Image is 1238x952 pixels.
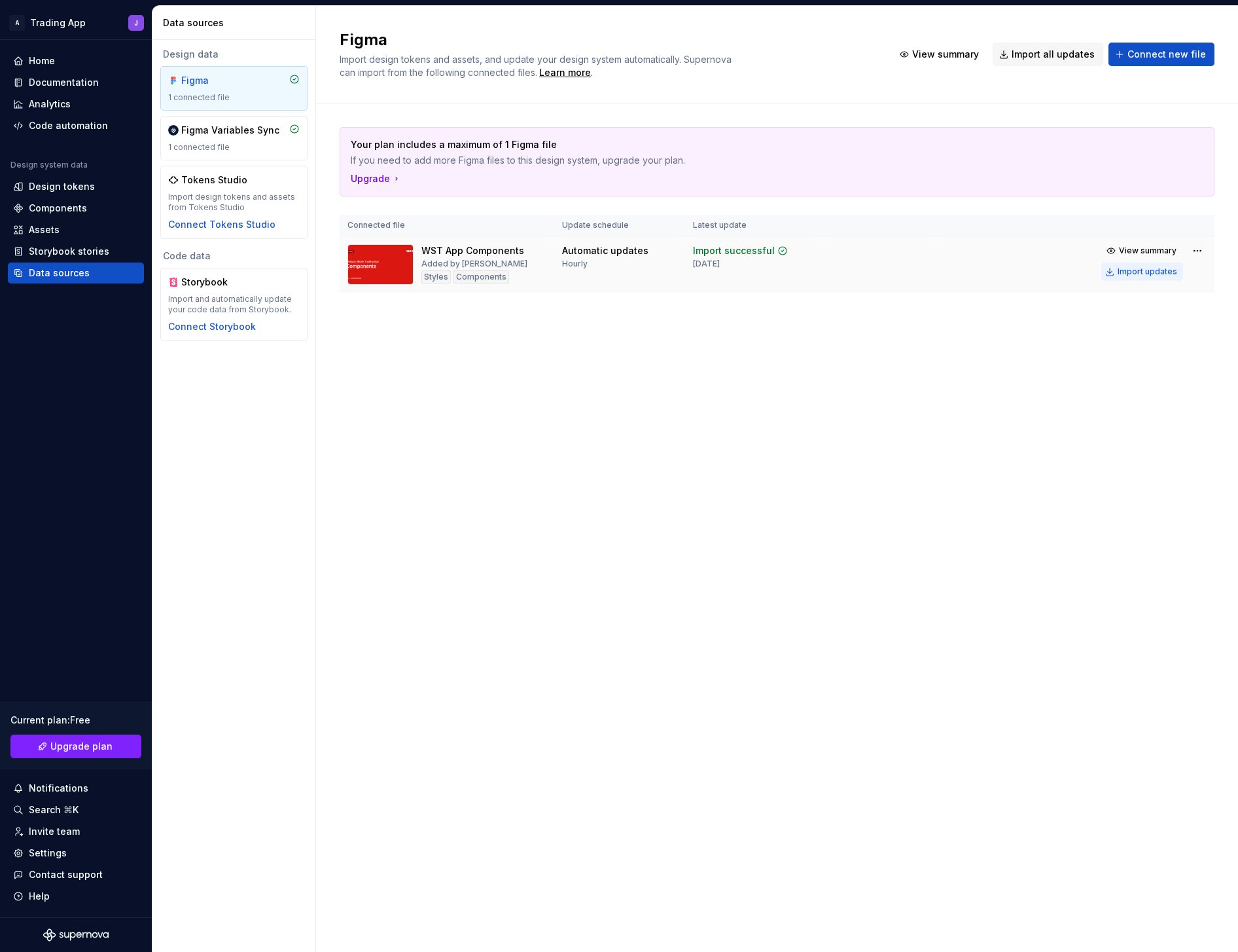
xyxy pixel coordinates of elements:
button: Connect Tokens Studio [168,218,275,231]
button: Search ⌘K [8,799,144,820]
div: Notifications [29,782,88,795]
a: Data sources [8,263,144,284]
a: Code automation [8,115,144,136]
p: Your plan includes a maximum of 1 Figma file [351,138,1112,151]
div: Automatic updates [562,244,648,257]
a: Settings [8,843,144,864]
button: View summary [1101,242,1183,260]
div: Import and automatically update your code data from Storybook. [168,294,300,315]
div: Search ⌘K [29,803,79,816]
span: Upgrade plan [50,740,113,753]
div: Tokens Studio [181,174,247,187]
a: Design tokens [8,176,144,197]
button: Import all updates [993,43,1103,66]
th: Update schedule [554,215,685,236]
a: Storybook stories [8,241,144,262]
div: Storybook stories [29,245,109,258]
div: Current plan : Free [10,714,141,727]
div: Documentation [29,76,99,89]
div: Design data [160,48,308,61]
th: Connected file [340,215,554,236]
div: Styles [421,270,451,284]
div: Import updates [1118,266,1177,277]
div: Hourly [562,259,588,269]
span: Import design tokens and assets, and update your design system automatically. Supernova can impor... [340,54,734,78]
div: Code data [160,249,308,263]
button: Upgrade [351,172,402,185]
span: Connect new file [1127,48,1206,61]
a: Learn more [539,66,591,79]
a: Tokens StudioImport design tokens and assets from Tokens StudioConnect Tokens Studio [160,166,308,239]
div: Import successful [693,244,775,257]
div: Invite team [29,825,80,838]
div: [DATE] [693,259,720,269]
div: Design system data [10,160,88,170]
a: Invite team [8,821,144,842]
div: A [9,15,25,31]
a: Components [8,198,144,219]
a: Assets [8,219,144,240]
div: Storybook [181,276,244,289]
div: Code automation [29,119,108,132]
button: Upgrade plan [10,735,141,758]
div: Analytics [29,98,71,111]
span: View summary [912,48,979,61]
div: Settings [29,847,67,860]
span: View summary [1119,246,1176,256]
div: 1 connected file [168,142,300,153]
div: Data sources [163,16,310,29]
div: Import design tokens and assets from Tokens Studio [168,192,300,213]
button: Connect Storybook [168,320,256,333]
button: Import updates [1101,263,1183,281]
div: Design tokens [29,180,95,193]
span: Import all updates [1012,48,1095,61]
div: Trading App [30,16,86,29]
a: Analytics [8,94,144,115]
div: Assets [29,223,60,236]
svg: Supernova Logo [43,928,109,942]
div: Components [453,270,509,284]
div: J [134,18,138,28]
div: Home [29,54,55,67]
button: View summary [893,43,987,66]
button: Connect new file [1108,43,1214,66]
button: Help [8,886,144,907]
button: Contact support [8,864,144,885]
span: . [537,68,593,78]
h2: Figma [340,29,877,50]
a: StorybookImport and automatically update your code data from Storybook.Connect Storybook [160,268,308,341]
a: Figma Variables Sync1 connected file [160,116,308,160]
a: Home [8,50,144,71]
button: ATrading AppJ [3,9,149,37]
a: Figma1 connected file [160,66,308,111]
div: WST App Components [421,244,524,257]
div: Added by [PERSON_NAME] [421,259,527,269]
div: Help [29,890,50,903]
div: Components [29,202,87,215]
div: Data sources [29,266,90,280]
div: 1 connected file [168,92,300,103]
a: Documentation [8,72,144,93]
div: Contact support [29,868,103,881]
button: Notifications [8,778,144,799]
th: Latest update [685,215,821,236]
p: If you need to add more Figma files to this design system, upgrade your plan. [351,154,1112,167]
div: Figma Variables Sync [181,124,279,137]
div: Figma [181,74,244,87]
